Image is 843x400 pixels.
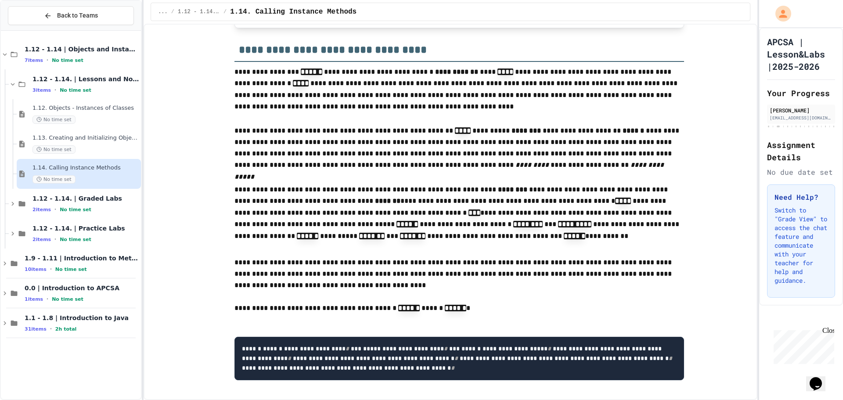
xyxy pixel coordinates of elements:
span: 1.14. Calling Instance Methods [230,7,357,17]
span: No time set [32,115,76,124]
span: 1.14. Calling Instance Methods [32,164,139,172]
span: 1.12 - 1.14 | Objects and Instances of Classes [25,45,139,53]
div: [EMAIL_ADDRESS][DOMAIN_NAME] [770,115,832,121]
span: No time set [32,145,76,154]
span: / [223,8,227,15]
span: 0.0 | Introduction to APCSA [25,284,139,292]
h2: Assignment Details [767,139,835,163]
span: 2 items [32,237,51,242]
span: • [47,57,48,64]
span: 1.12 - 1.14. | Lessons and Notes [178,8,220,15]
span: • [54,206,56,213]
span: 3 items [32,87,51,93]
span: 31 items [25,326,47,332]
h2: Your Progress [767,87,835,99]
span: No time set [52,58,83,63]
span: 1.12 - 1.14. | Graded Labs [32,195,139,202]
div: No due date set [767,167,835,177]
span: 10 items [25,267,47,272]
button: Back to Teams [8,6,134,25]
div: Chat with us now!Close [4,4,61,56]
span: No time set [60,87,91,93]
span: 1.1 - 1.8 | Introduction to Java [25,314,139,322]
iframe: chat widget [806,365,834,391]
span: No time set [60,237,91,242]
span: / [171,8,174,15]
span: • [50,266,52,273]
p: Switch to "Grade View" to access the chat feature and communicate with your teacher for help and ... [775,206,828,285]
h3: Need Help? [775,192,828,202]
div: [PERSON_NAME] [770,106,832,114]
span: 1.12 - 1.14. | Lessons and Notes [32,75,139,83]
span: 2 items [32,207,51,213]
span: 1.9 - 1.11 | Introduction to Methods [25,254,139,262]
span: 2h total [55,326,77,332]
span: • [50,325,52,332]
span: 7 items [25,58,43,63]
span: No time set [52,296,83,302]
h1: APCSA | Lesson&Labs |2025-2026 [767,36,835,72]
span: • [54,86,56,94]
span: 1.12. Objects - Instances of Classes [32,105,139,112]
span: 1 items [25,296,43,302]
span: 1.13. Creating and Initializing Objects: Constructors [32,134,139,142]
iframe: chat widget [770,327,834,364]
span: • [54,236,56,243]
span: • [47,295,48,303]
span: Back to Teams [57,11,98,20]
span: ... [158,8,168,15]
span: No time set [55,267,87,272]
span: No time set [60,207,91,213]
span: No time set [32,175,76,184]
div: My Account [766,4,793,24]
span: 1.12 - 1.14. | Practice Labs [32,224,139,232]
